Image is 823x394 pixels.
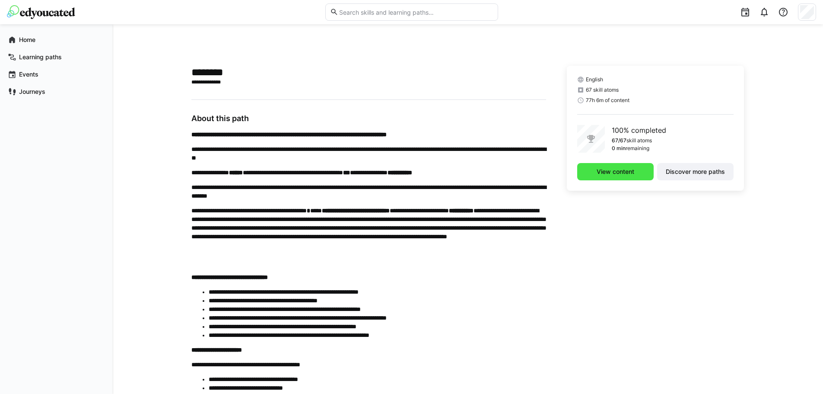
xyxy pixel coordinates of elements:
span: English [586,76,603,83]
p: 67/67 [612,137,626,144]
p: skill atoms [626,137,652,144]
span: 67 skill atoms [586,86,619,93]
p: 100% completed [612,125,666,135]
button: Discover more paths [657,163,734,180]
span: 77h 6m of content [586,97,629,104]
input: Search skills and learning paths… [338,8,493,16]
button: View content [577,163,654,180]
span: Discover more paths [664,167,726,176]
h3: About this path [191,114,546,123]
p: remaining [626,145,649,152]
p: 0 min [612,145,626,152]
span: View content [595,167,636,176]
